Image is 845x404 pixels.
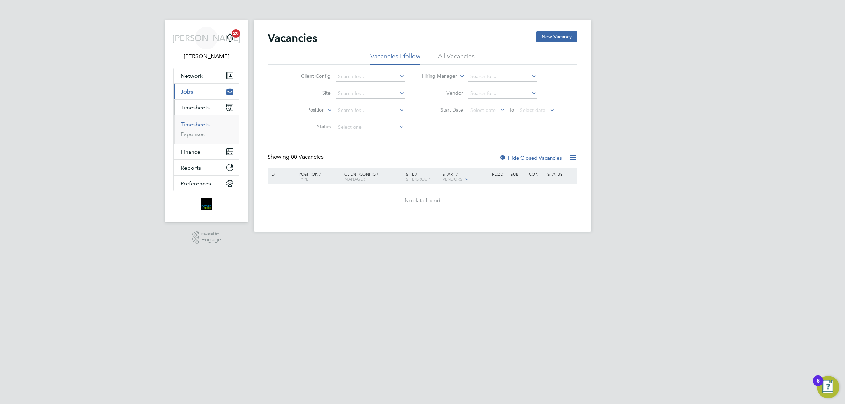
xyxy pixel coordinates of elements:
a: Powered byEngage [192,231,221,244]
label: Client Config [290,73,331,79]
span: Jobs [181,88,193,95]
div: No data found [269,197,576,204]
div: Timesheets [174,115,239,144]
button: Finance [174,144,239,159]
span: Timesheets [181,104,210,111]
label: Site [290,90,331,96]
span: To [507,105,516,114]
span: Jordan Alaezihe [173,52,239,61]
input: Search for... [468,89,537,99]
img: bromak-logo-retina.png [201,198,212,210]
div: Site / [404,168,441,185]
button: Jobs [174,84,239,99]
button: Preferences [174,176,239,191]
div: Conf [527,168,545,180]
span: Finance [181,149,200,155]
span: Vendors [443,176,462,182]
span: Powered by [201,231,221,237]
span: Reports [181,164,201,171]
input: Search for... [468,72,537,82]
span: 00 Vacancies [291,153,324,160]
div: 8 [816,381,820,390]
div: Status [546,168,576,180]
button: Network [174,68,239,83]
label: Hide Closed Vacancies [499,154,562,161]
input: Search for... [336,106,405,115]
div: Position / [293,168,343,185]
li: All Vacancies [438,52,475,65]
label: Start Date [423,107,463,113]
input: Search for... [336,89,405,99]
input: Select one [336,122,405,132]
div: Client Config / [343,168,404,185]
span: Engage [201,237,221,243]
nav: Main navigation [165,20,248,222]
div: Showing [268,153,325,161]
input: Search for... [336,72,405,82]
a: Go to home page [173,198,239,210]
button: Open Resource Center, 8 new notifications [817,376,839,398]
span: [PERSON_NAME] [172,33,241,43]
span: Site Group [406,176,430,182]
h2: Vacancies [268,31,317,45]
div: Reqd [490,168,508,180]
span: Select date [520,107,545,113]
div: ID [269,168,293,180]
button: Reports [174,160,239,175]
a: Expenses [181,131,205,138]
a: [PERSON_NAME][PERSON_NAME] [173,27,239,61]
li: Vacancies I follow [370,52,420,65]
label: Status [290,124,331,130]
div: Start / [441,168,490,185]
a: 20 [223,27,237,49]
button: Timesheets [174,100,239,115]
span: Network [181,72,203,79]
label: Vendor [423,90,463,96]
button: New Vacancy [536,31,577,42]
div: Sub [509,168,527,180]
label: Position [284,107,325,114]
label: Hiring Manager [417,73,457,80]
span: Preferences [181,180,211,187]
span: Type [299,176,308,182]
span: Select date [470,107,496,113]
span: 20 [232,29,240,38]
a: Timesheets [181,121,210,128]
span: Manager [344,176,365,182]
